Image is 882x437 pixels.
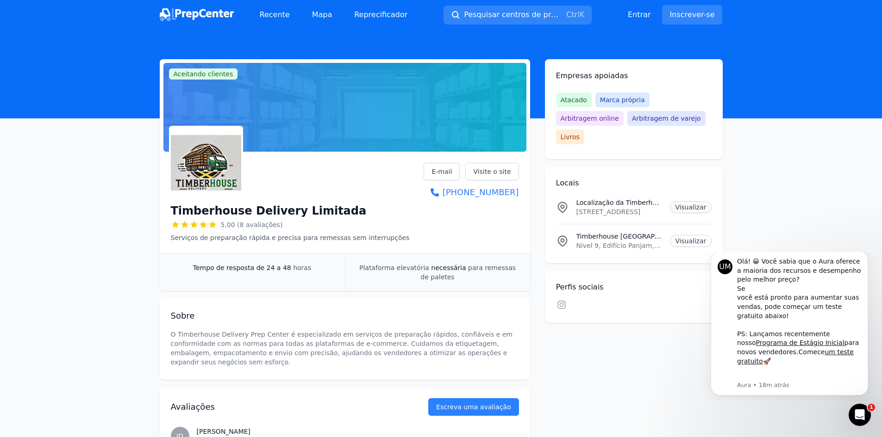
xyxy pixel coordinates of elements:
font: [PERSON_NAME] [197,428,250,435]
font: Plataforma elevatória [359,264,429,271]
font: para remessas de paletes [420,264,516,281]
font: horas [293,264,311,271]
font: Pesquisar centros de preparação [464,10,585,19]
kbd: K [580,10,585,19]
a: [PHONE_NUMBER] [424,186,519,199]
a: Inscrever-se [662,5,723,25]
font: Avaliações [171,402,215,412]
font: Arbitragem de varejo [632,115,701,122]
kbd: Ctrl [566,10,579,19]
font: Visualizar [675,237,706,245]
font: Timberhouse Delivery Limitada [171,204,367,217]
font: Visualizar [675,203,706,211]
font: Timberhouse [GEOGRAPHIC_DATA] [576,233,689,240]
font: Perfis sociais [556,283,604,291]
a: Mapa [305,6,340,24]
font: Reprecificador [354,10,407,19]
font: E-mail [432,168,452,175]
a: Visite o site [465,163,519,180]
font: Marca própria [600,96,645,104]
font: Locais [556,178,579,187]
font: Mapa [312,10,332,19]
font: Aura • 18m atrás [40,129,93,136]
iframe: Chat ao vivo do Intercom [849,404,871,426]
font: Nível 9, Edifício Panjam, [STREET_ADDRESS], 1876, JM [576,242,753,249]
img: Timberhouse Delivery Limitada [171,128,241,198]
font: Aceitando clientes [174,70,233,78]
a: Programa de Estágio Inicial [59,87,148,94]
font: 🚀 [66,105,74,113]
font: Escreva uma avaliação [436,403,511,411]
font: Livros [561,133,580,141]
p: Mensagem de Aura, enviada há 18 minutos [40,129,164,137]
font: Atacado [561,96,587,104]
font: Entrar [628,10,651,19]
font: Recente [260,10,290,19]
font: [PHONE_NUMBER] [443,187,519,197]
font: PS: Lançamos recentemente nosso [40,78,133,95]
font: 5,00 (8 avaliações) [221,221,283,228]
font: Comece [102,96,128,104]
font: [STREET_ADDRESS] [576,208,641,215]
button: Pesquisar centros de preparaçãoCtrlK [444,6,592,25]
font: Tempo de resposta de 24 a 48 [193,264,291,271]
a: Reprecificador [347,6,415,24]
iframe: Mensagem de notificação do intercomunicador [697,252,882,401]
font: você está pronto para aumentar suas vendas, pode começar um teste gratuito abaixo! [40,42,162,67]
a: Recente [252,6,297,24]
font: Olá! 😀 Você sabia que o Aura oferece a maioria dos recursos e desempenho pelo melhor preço? [40,6,164,31]
font: Arbitragem online [561,115,619,122]
div: Imagem de perfil para Aura [21,7,36,22]
a: Escreva uma avaliação [428,398,519,416]
a: Visualizar [670,235,711,247]
font: Inscrever-se [670,10,715,19]
div: Conteúdo da mensagem [40,5,164,128]
a: Entrar [628,9,651,20]
font: 1 [869,404,873,410]
img: Centro de Preparação [160,8,234,21]
font: Se [40,33,49,40]
font: Empresas apoiadas [556,71,628,80]
a: E-mail [424,163,460,180]
font: UM [22,10,34,19]
font: Visite o site [473,168,511,175]
font: necessária [431,264,466,271]
font: para novos vendedores. [40,87,162,104]
font: Sobre [171,311,195,320]
a: um teste gratuito [40,96,157,113]
a: Visualizar [670,201,711,213]
font: Localização da Timberhouse Delivery Limited [576,199,723,206]
font: Serviços de preparação rápida e precisa para remessas sem interrupções [171,234,410,241]
font: O Timberhouse Delivery Prep Center é especializado em serviços de preparação rápidos, confiáveis ... [171,331,515,366]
